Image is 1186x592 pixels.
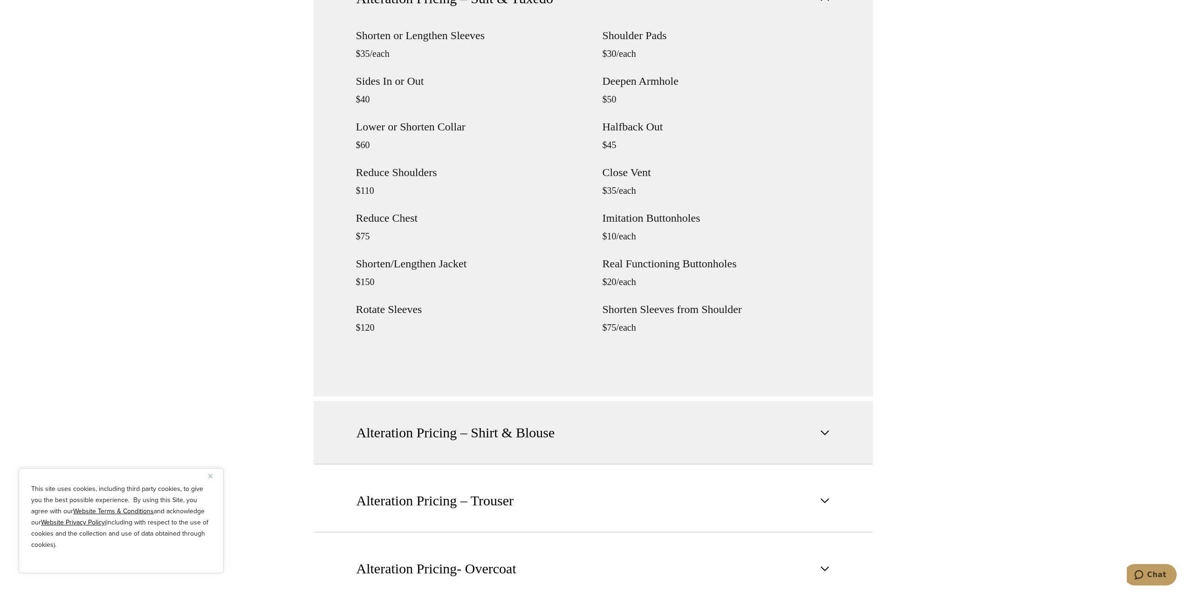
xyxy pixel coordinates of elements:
h4: Shorten/Lengthen Jacket [356,258,584,269]
h4: Deepen Armhole [603,75,830,87]
h4: Rotate Sleeves [356,304,584,315]
h4: Lower or Shorten Collar [356,121,584,132]
p: $40 [356,94,584,105]
p: $20/each [603,276,830,287]
a: Website Privacy Policy [41,517,105,527]
span: Alteration Pricing- Overcoat [356,558,516,579]
div: Alteration Pricing – Suit & Tuxedo [314,30,873,396]
p: $60 [356,139,584,150]
h4: Halfback Out [603,121,830,132]
h4: Real Functioning Buttonholes [603,258,830,269]
p: $30/each [603,48,830,59]
span: Alteration Pricing – Trouser [356,490,514,511]
h4: Sides In or Out [356,75,584,87]
button: Alteration Pricing – Shirt & Blouse [314,401,873,464]
p: $10/each [603,231,830,242]
h4: Reduce Shoulders [356,167,584,178]
p: $35/each [603,185,830,196]
p: This site uses cookies, including third party cookies, to give you the best possible experience. ... [31,483,211,551]
h4: Close Vent [603,167,830,178]
h4: Reduce Chest [356,212,584,224]
button: Close [208,470,219,482]
h4: Imitation Buttonholes [603,212,830,224]
iframe: Opens a widget where you can chat to one of our agents [1127,564,1177,587]
button: Alteration Pricing – Trouser [314,469,873,532]
h4: Shorten Sleeves from Shoulder [603,304,830,315]
p: $35/each [356,48,584,59]
h4: Shorten or Lengthen Sleeves [356,30,584,41]
span: Alteration Pricing – Shirt & Blouse [356,422,555,443]
p: $75 [356,231,584,242]
a: Website Terms & Conditions [73,506,154,516]
p: $75/each [603,322,830,333]
p: $110 [356,185,584,196]
p: $150 [356,276,584,287]
p: $45 [603,139,830,150]
p: $50 [603,94,830,105]
h4: Shoulder Pads [603,30,830,41]
p: $120 [356,322,584,333]
img: Close [208,474,213,478]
